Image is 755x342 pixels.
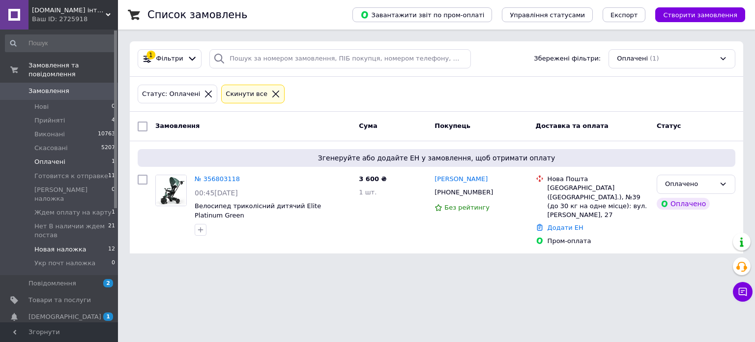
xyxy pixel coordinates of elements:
span: Без рейтингу [444,204,490,211]
input: Пошук за номером замовлення, ПІБ покупця, номером телефону, Email, номером накладної [209,49,471,68]
span: Створити замовлення [663,11,737,19]
span: 3 600 ₴ [359,175,386,183]
button: Експорт [603,7,646,22]
span: Замовлення [155,122,200,129]
a: Додати ЕН [548,224,583,231]
button: Створити замовлення [655,7,745,22]
a: № 356803118 [195,175,240,183]
div: Оплачено [657,198,710,210]
button: Завантажити звіт по пром-оплаті [352,7,492,22]
span: Доставка та оплата [536,122,609,129]
img: Фото товару [156,175,186,206]
h1: Список замовлень [147,9,247,21]
span: 11 [108,172,115,181]
span: [DEMOGRAPHIC_DATA] [29,312,101,321]
span: 1 шт. [359,188,377,196]
span: Збережені фільтри: [534,54,601,63]
span: 0 [112,259,115,268]
span: 12 [108,245,115,254]
span: Фільтри [156,54,183,63]
span: [PERSON_NAME] наложка [34,186,112,203]
span: Скасовані [34,144,68,153]
span: Укр почт наложка [34,259,95,268]
div: 1 [146,51,155,60]
span: Експорт [610,11,638,19]
span: Покупець [435,122,470,129]
span: Замовлення та повідомлення [29,61,118,79]
a: [PERSON_NAME] [435,175,488,184]
span: 1 [103,312,113,321]
span: 10763 [98,130,115,139]
div: [GEOGRAPHIC_DATA] ([GEOGRAPHIC_DATA].), №39 (до 30 кг на одне місце): вул. [PERSON_NAME], 27 [548,184,649,219]
span: 5207 [101,144,115,153]
span: (1) [650,55,659,62]
span: 00:45[DATE] [195,189,238,197]
div: Ваш ID: 2725918 [32,15,118,24]
input: Пошук [5,34,116,52]
span: KOTUGOROSHKO.KIEV.UA інтернет - магазин дитячих товарів Коляски Автокрісла Кроватки Іграшки [32,6,106,15]
a: Велосипед триколісний дитячий Elite Platinum Green [195,202,321,219]
div: Cкинути все [224,89,269,99]
span: Повідомлення [29,279,76,288]
span: Згенеруйте або додайте ЕН у замовлення, щоб отримати оплату [142,153,731,163]
span: Товари та послуги [29,296,91,305]
a: Створити замовлення [645,11,745,18]
div: Оплачено [665,179,715,189]
div: Статус: Оплачені [140,89,202,99]
span: Нет В наличии ждем постав [34,222,108,240]
span: Прийняті [34,116,65,125]
span: Ждем оплату на карту [34,208,112,217]
span: 4 [112,116,115,125]
span: 2 [103,279,113,287]
div: Пром-оплата [548,237,649,246]
span: Cума [359,122,377,129]
span: Оплачені [617,54,648,63]
span: Нові [34,102,49,111]
button: Чат з покупцем [733,282,753,302]
button: Управління статусами [502,7,593,22]
a: Фото товару [155,175,187,206]
span: 1 [112,157,115,166]
span: 21 [108,222,115,240]
div: Нова Пошта [548,175,649,184]
span: Управління статусами [510,11,585,19]
span: 0 [112,102,115,111]
span: Статус [657,122,681,129]
span: [PHONE_NUMBER] [435,188,493,196]
span: 1 [112,208,115,217]
span: Готовится к отправке [34,172,108,181]
span: Новая наложка [34,245,87,254]
span: Виконані [34,130,65,139]
span: 0 [112,186,115,203]
span: Завантажити звіт по пром-оплаті [360,10,484,19]
span: Замовлення [29,87,69,95]
span: Оплачені [34,157,65,166]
